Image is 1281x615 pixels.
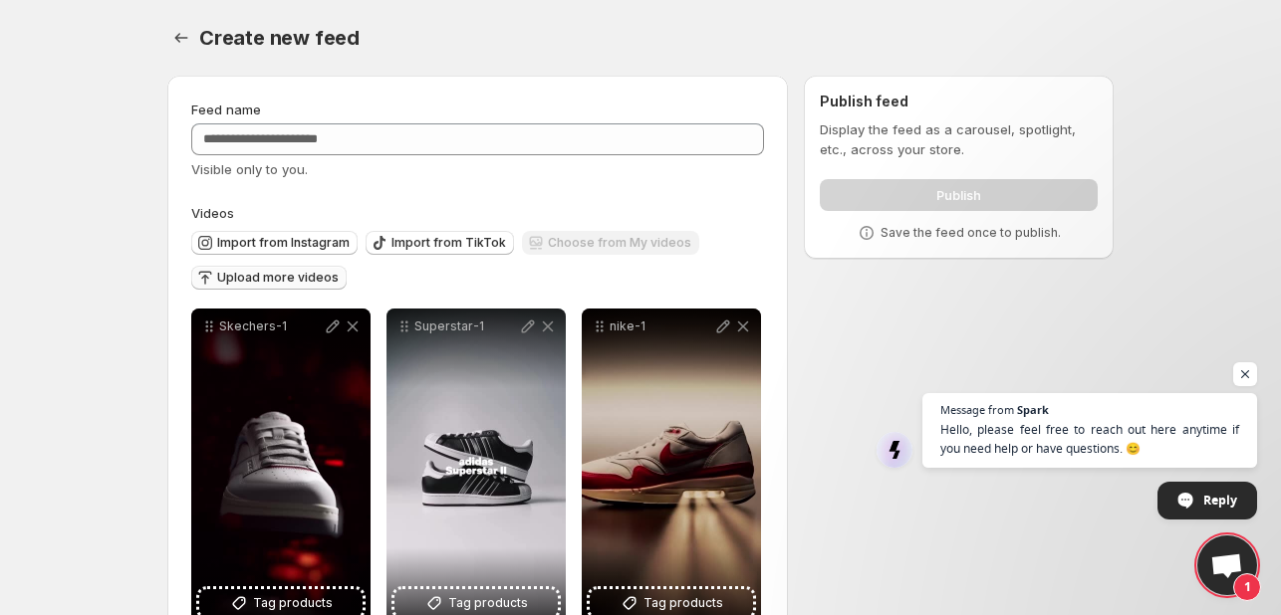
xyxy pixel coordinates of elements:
button: Import from Instagram [191,231,358,255]
span: Import from TikTok [391,235,506,251]
span: 1 [1233,573,1261,601]
h2: Publish feed [820,92,1098,111]
span: Upload more videos [217,270,339,286]
div: Open chat [1197,535,1257,595]
p: nike-1 [610,318,713,334]
span: Visible only to you. [191,161,308,177]
span: Reply [1203,483,1237,517]
button: Settings [167,24,195,52]
span: Feed name [191,102,261,117]
span: Tag products [448,593,528,613]
span: Message from [940,404,1014,415]
span: Create new feed [199,26,360,50]
span: Import from Instagram [217,235,350,251]
span: Tag products [253,593,333,613]
p: Display the feed as a carousel, spotlight, etc., across your store. [820,119,1098,159]
p: Save the feed once to publish. [881,225,1061,241]
span: Tag products [643,593,723,613]
button: Upload more videos [191,266,347,290]
button: Import from TikTok [366,231,514,255]
p: Superstar-1 [414,318,518,334]
span: Hello, please feel free to reach out here anytime if you need help or have questions. 😊 [940,420,1239,458]
p: Skechers-1 [219,318,323,334]
span: Spark [1017,404,1049,415]
span: Videos [191,205,234,221]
